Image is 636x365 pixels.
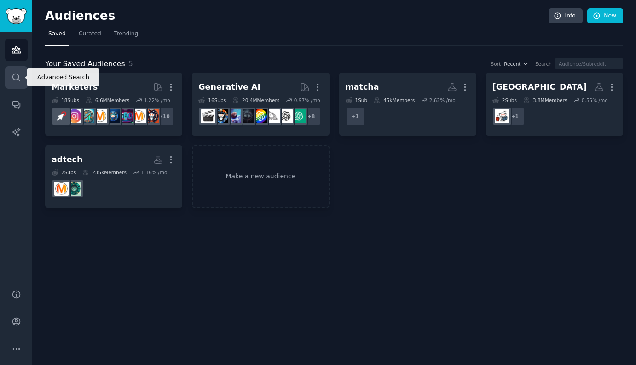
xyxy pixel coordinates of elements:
[45,58,125,70] span: Your Saved Audiences
[301,107,321,126] div: + 8
[486,73,623,136] a: [GEOGRAPHIC_DATA]2Subs3.8MMembers0.55% /mo+1JapanTravel
[45,27,69,46] a: Saved
[278,109,293,123] img: OpenAI
[145,109,159,123] img: socialmedia
[582,97,608,103] div: 0.55 % /mo
[67,182,81,196] img: programmatic
[52,154,82,165] div: adtech
[227,109,241,123] img: StableDiffusion
[201,109,215,123] img: aivideo
[75,27,104,46] a: Curated
[505,107,525,126] div: + 1
[52,81,98,93] div: Marketers
[144,97,170,103] div: 1.22 % /mo
[54,109,69,123] img: PPC
[535,61,552,67] div: Search
[492,81,587,93] div: [GEOGRAPHIC_DATA]
[555,58,623,69] input: Audience/Subreddit
[141,169,167,176] div: 1.16 % /mo
[119,109,133,123] img: SEO
[192,145,329,208] a: Make a new audience
[587,8,623,24] a: New
[339,73,476,136] a: matcha1Sub45kMembers2.62% /mo+1
[198,97,226,103] div: 16 Sub s
[429,97,456,103] div: 2.62 % /mo
[523,97,567,103] div: 3.8M Members
[240,109,254,123] img: weirddalle
[198,81,260,93] div: Generative AI
[79,30,101,38] span: Curated
[192,73,329,136] a: Generative AI16Subs20.4MMembers0.97% /mo+8ChatGPTOpenAImidjourneyGPT3weirddalleStableDiffusionaiA...
[80,109,94,123] img: Affiliatemarketing
[48,30,66,38] span: Saved
[504,61,529,67] button: Recent
[374,97,415,103] div: 45k Members
[93,109,107,123] img: DigitalMarketing
[346,107,365,126] div: + 1
[232,97,279,103] div: 20.4M Members
[291,109,306,123] img: ChatGPT
[504,61,520,67] span: Recent
[52,169,76,176] div: 2 Sub s
[86,97,129,103] div: 6.6M Members
[6,8,27,24] img: GummySearch logo
[52,97,79,103] div: 18 Sub s
[106,109,120,123] img: digital_marketing
[346,97,368,103] div: 1 Sub
[495,109,509,123] img: JapanTravel
[346,81,379,93] div: matcha
[294,97,320,103] div: 0.97 % /mo
[253,109,267,123] img: GPT3
[67,109,81,123] img: InstagramMarketing
[114,30,138,38] span: Trending
[214,109,228,123] img: aiArt
[45,73,182,136] a: Marketers18Subs6.6MMembers1.22% /mo+10socialmediamarketingSEOdigital_marketingDigitalMarketingAff...
[491,61,501,67] div: Sort
[155,107,174,126] div: + 10
[111,27,141,46] a: Trending
[132,109,146,123] img: marketing
[492,97,517,103] div: 2 Sub s
[549,8,583,24] a: Info
[45,145,182,208] a: adtech2Subs235kMembers1.16% /moprogrammaticadvertising
[266,109,280,123] img: midjourney
[128,59,133,68] span: 5
[82,169,127,176] div: 235k Members
[45,9,549,23] h2: Audiences
[54,182,69,196] img: advertising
